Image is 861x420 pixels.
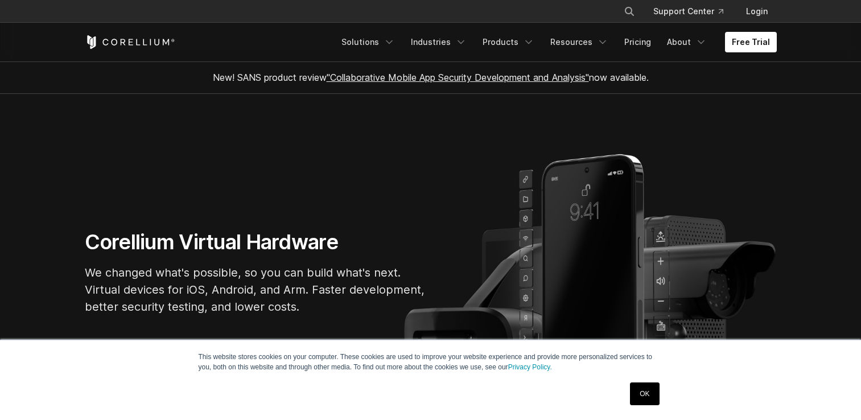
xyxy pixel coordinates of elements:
[327,72,589,83] a: "Collaborative Mobile App Security Development and Analysis"
[335,32,777,52] div: Navigation Menu
[543,32,615,52] a: Resources
[725,32,777,52] a: Free Trial
[610,1,777,22] div: Navigation Menu
[737,1,777,22] a: Login
[630,382,659,405] a: OK
[85,229,426,255] h1: Corellium Virtual Hardware
[404,32,473,52] a: Industries
[619,1,640,22] button: Search
[644,1,732,22] a: Support Center
[508,363,552,371] a: Privacy Policy.
[335,32,402,52] a: Solutions
[617,32,658,52] a: Pricing
[213,72,649,83] span: New! SANS product review now available.
[85,35,175,49] a: Corellium Home
[660,32,714,52] a: About
[476,32,541,52] a: Products
[85,264,426,315] p: We changed what's possible, so you can build what's next. Virtual devices for iOS, Android, and A...
[199,352,663,372] p: This website stores cookies on your computer. These cookies are used to improve your website expe...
